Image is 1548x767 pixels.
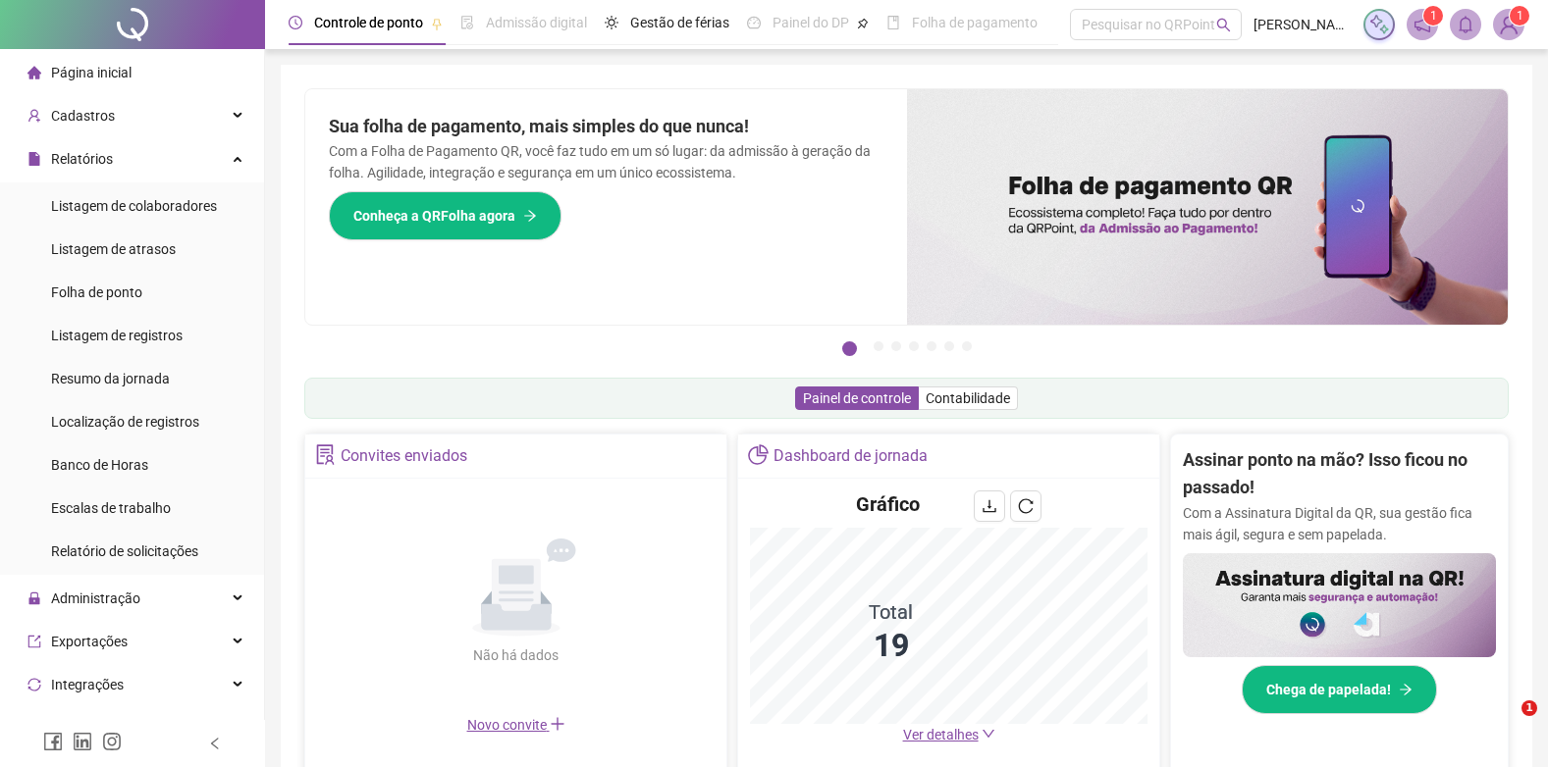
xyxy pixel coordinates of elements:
span: pie-chart [748,444,769,465]
span: Exportações [51,634,128,649]
div: Dashboard de jornada [774,439,928,473]
span: Administração [51,590,140,606]
span: Integrações [51,677,124,692]
span: pushpin [857,18,869,29]
button: 2 [874,341,883,351]
span: Admissão digital [486,15,587,30]
span: solution [315,444,336,465]
img: banner%2F02c71560-61a6-44d4-94b9-c8ab97240462.png [1183,553,1496,657]
iframe: Intercom live chat [1481,700,1528,747]
span: plus [550,716,565,732]
span: down [982,727,995,741]
span: Listagem de colaboradores [51,198,217,214]
span: file [27,152,41,166]
span: export [27,635,41,648]
div: Convites enviados [341,439,467,473]
a: Ver detalhes down [903,727,995,742]
span: home [27,66,41,79]
button: 1 [842,341,857,356]
span: notification [1414,16,1431,33]
span: book [886,16,900,29]
span: lock [27,591,41,605]
button: 7 [962,341,972,351]
span: bell [1457,16,1474,33]
span: download [982,498,997,514]
span: Cadastros [51,108,115,124]
span: left [208,737,222,750]
span: Relatórios [51,151,113,167]
span: facebook [43,732,63,751]
span: file-done [460,16,474,29]
span: 1 [1521,700,1537,716]
span: 1 [1517,9,1523,23]
span: Painel de controle [803,390,911,406]
span: Listagem de atrasos [51,241,176,257]
span: Conheça a QRFolha agora [353,205,515,227]
button: 4 [909,341,919,351]
div: Não há dados [426,644,607,666]
span: pushpin [431,18,443,29]
span: Folha de ponto [51,284,142,300]
button: Chega de papelada! [1242,665,1437,714]
span: dashboard [747,16,761,29]
sup: 1 [1423,6,1443,26]
p: Com a Folha de Pagamento QR, você faz tudo em um só lugar: da admissão à geração da folha. Agilid... [329,140,883,183]
button: 3 [891,341,901,351]
span: clock-circle [289,16,302,29]
span: Painel do DP [773,15,849,30]
img: banner%2F8d14a306-6205-4263-8e5b-06e9a85ad873.png [907,89,1509,325]
span: reload [1018,498,1034,514]
span: linkedin [73,732,92,751]
h2: Assinar ponto na mão? Isso ficou no passado! [1183,446,1496,502]
span: Relatório de solicitações [51,543,198,559]
span: Listagem de registros [51,328,183,343]
img: 41824 [1494,10,1523,39]
span: instagram [102,732,122,751]
h4: Gráfico [856,490,920,518]
button: 6 [944,341,954,351]
span: Contabilidade [926,390,1010,406]
h2: Sua folha de pagamento, mais simples do que nunca! [329,113,883,140]
p: Com a Assinatura Digital da QR, sua gestão fica mais ágil, segura e sem papelada. [1183,502,1496,545]
span: Página inicial [51,65,132,80]
span: Folha de pagamento [912,15,1038,30]
span: Banco de Horas [51,457,148,473]
span: Localização de registros [51,414,199,430]
span: sun [605,16,618,29]
span: Novo convite [467,717,565,733]
span: Ver detalhes [903,727,979,742]
img: sparkle-icon.fc2bf0ac1784a2077858766a79e2daf3.svg [1368,14,1390,35]
button: Conheça a QRFolha agora [329,191,561,240]
sup: Atualize o seu contato no menu Meus Dados [1510,6,1529,26]
span: Chega de papelada! [1266,679,1391,700]
span: Controle de ponto [314,15,423,30]
span: arrow-right [523,209,537,223]
span: 1 [1430,9,1437,23]
span: sync [27,678,41,691]
span: Escalas de trabalho [51,500,171,516]
span: Gestão de férias [630,15,729,30]
span: user-add [27,109,41,123]
span: search [1216,18,1231,32]
span: [PERSON_NAME] [1254,14,1352,35]
span: Resumo da jornada [51,371,170,386]
span: arrow-right [1399,683,1413,696]
button: 5 [927,341,936,351]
